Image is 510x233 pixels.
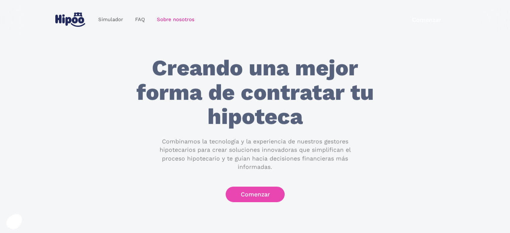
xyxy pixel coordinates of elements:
h1: Creando una mejor forma de contratar tu hipoteca [128,56,382,129]
a: Sobre nosotros [151,13,201,26]
a: Simulador [92,13,129,26]
a: Comenzar [225,187,285,202]
a: home [54,10,87,30]
a: FAQ [129,13,151,26]
a: Comenzar [397,12,456,27]
p: Combinamos la tecnología y la experiencia de nuestros gestores hipotecarios para crear soluciones... [147,137,362,172]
